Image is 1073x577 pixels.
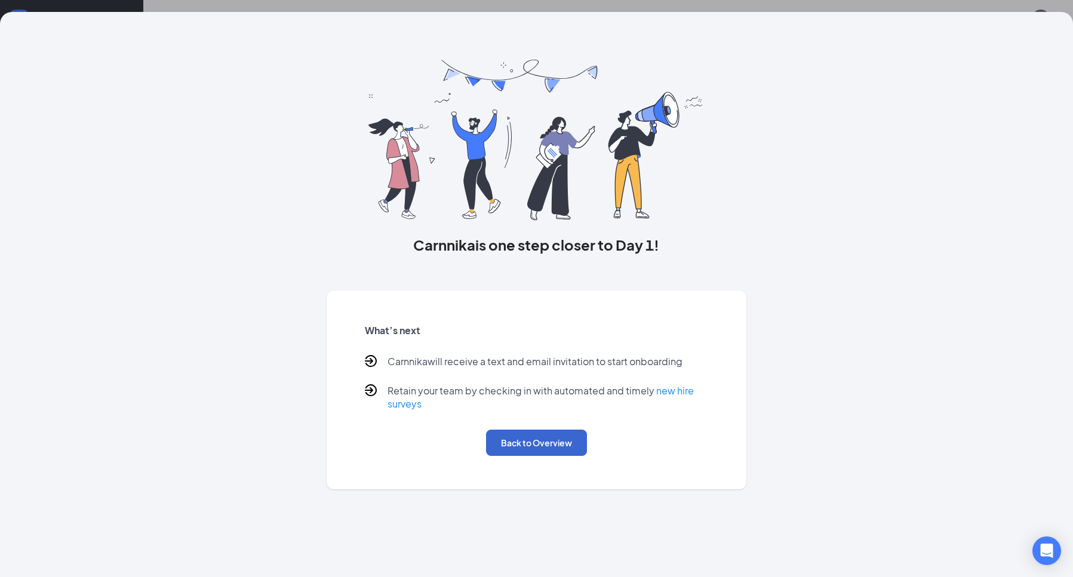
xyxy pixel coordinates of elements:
[388,384,709,411] p: Retain your team by checking in with automated and timely
[1032,536,1061,565] div: Open Intercom Messenger
[368,60,705,220] img: you are all set
[388,355,682,370] p: Carnnika will receive a text and email invitation to start onboarding
[486,430,587,456] button: Back to Overview
[388,384,694,410] a: new hire surveys
[327,234,747,255] h3: Carnnika is one step closer to Day 1!
[365,324,709,337] h5: What’s next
